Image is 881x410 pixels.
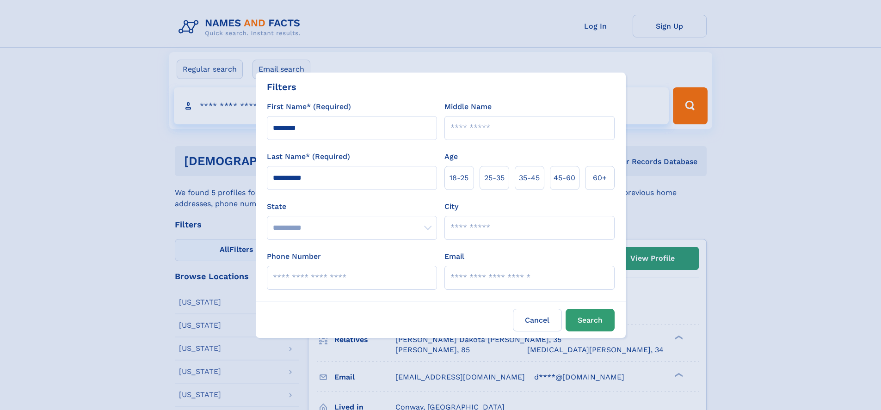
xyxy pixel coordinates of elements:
label: City [444,201,458,212]
span: 25‑35 [484,172,505,184]
label: Last Name* (Required) [267,151,350,162]
span: 45‑60 [554,172,575,184]
label: Phone Number [267,251,321,262]
div: Filters [267,80,296,94]
label: Middle Name [444,101,492,112]
button: Search [566,309,615,331]
label: First Name* (Required) [267,101,351,112]
span: 35‑45 [519,172,540,184]
label: Age [444,151,458,162]
span: 18‑25 [450,172,468,184]
span: 60+ [593,172,607,184]
label: Cancel [513,309,562,331]
label: Email [444,251,464,262]
label: State [267,201,437,212]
